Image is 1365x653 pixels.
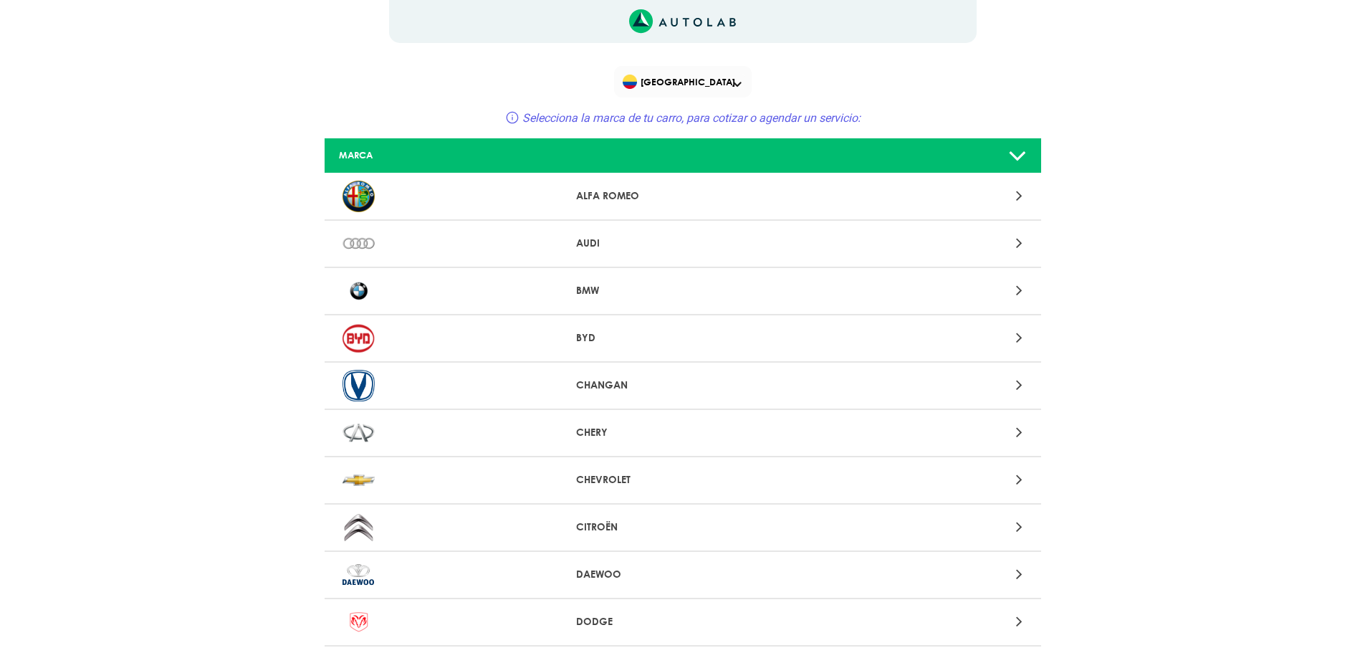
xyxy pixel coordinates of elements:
img: Flag of COLOMBIA [623,75,637,89]
p: ALFA ROMEO [576,189,789,204]
p: CITROËN [576,520,789,535]
img: CHANGAN [343,370,375,401]
img: DODGE [343,606,375,638]
img: DAEWOO [343,559,375,591]
img: AUDI [343,228,375,259]
p: BMW [576,283,789,298]
p: DODGE [576,614,789,629]
div: Flag of COLOMBIA[GEOGRAPHIC_DATA] [614,66,752,97]
p: BYD [576,330,789,345]
span: Selecciona la marca de tu carro, para cotizar o agendar un servicio: [522,111,861,125]
img: BMW [343,275,375,307]
p: CHERY [576,425,789,440]
p: CHEVROLET [576,472,789,487]
img: BYD [343,323,375,354]
img: CITROËN [343,512,375,543]
a: Link al sitio de autolab [629,14,736,27]
span: [GEOGRAPHIC_DATA] [623,72,745,92]
p: DAEWOO [576,567,789,582]
img: CHEVROLET [343,464,375,496]
a: MARCA [325,138,1041,173]
p: CHANGAN [576,378,789,393]
div: MARCA [328,148,565,162]
img: CHERY [343,417,375,449]
img: ALFA ROMEO [343,181,375,212]
p: AUDI [576,236,789,251]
